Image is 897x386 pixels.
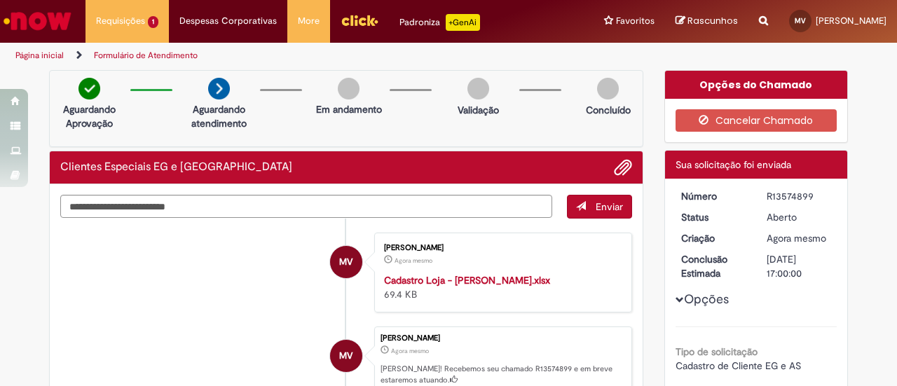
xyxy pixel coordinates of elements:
[338,78,360,99] img: img-circle-grey.png
[399,14,480,31] div: Padroniza
[60,161,292,174] h2: Clientes Especiais EG e AS Histórico de tíquete
[767,189,832,203] div: R13574899
[11,43,587,69] ul: Trilhas de página
[316,102,382,116] p: Em andamento
[55,102,123,130] p: Aguardando Aprovação
[597,78,619,99] img: img-circle-grey.png
[381,334,624,343] div: [PERSON_NAME]
[614,158,632,177] button: Adicionar anexos
[676,158,791,171] span: Sua solicitação foi enviada
[467,78,489,99] img: img-circle-grey.png
[1,7,74,35] img: ServiceNow
[665,71,848,99] div: Opções do Chamado
[391,347,429,355] time: 29/09/2025 08:22:22
[676,109,837,132] button: Cancelar Chamado
[384,274,550,287] a: Cadastro Loja - [PERSON_NAME].xlsx
[676,15,738,28] a: Rascunhos
[767,252,832,280] div: [DATE] 17:00:00
[671,252,757,280] dt: Conclusão Estimada
[676,345,758,358] b: Tipo de solicitação
[671,189,757,203] dt: Número
[96,14,145,28] span: Requisições
[446,14,480,31] p: +GenAi
[384,273,617,301] div: 69.4 KB
[616,14,655,28] span: Favoritos
[179,14,277,28] span: Despesas Corporativas
[384,244,617,252] div: [PERSON_NAME]
[676,359,801,372] span: Cadastro de Cliente EG e AS
[816,15,886,27] span: [PERSON_NAME]
[94,50,198,61] a: Formulário de Atendimento
[330,340,362,372] div: Marianne Arruda Viana
[567,195,632,219] button: Enviar
[458,103,499,117] p: Validação
[60,195,552,218] textarea: Digite sua mensagem aqui...
[381,364,624,385] p: [PERSON_NAME]! Recebemos seu chamado R13574899 e em breve estaremos atuando.
[341,10,378,31] img: click_logo_yellow_360x200.png
[767,232,826,244] time: 29/09/2025 08:22:22
[78,78,100,99] img: check-circle-green.png
[148,16,158,28] span: 1
[596,200,623,213] span: Enviar
[339,245,352,279] span: MV
[767,210,832,224] div: Aberto
[339,339,352,373] span: MV
[767,232,826,244] span: Agora mesmo
[395,256,432,265] time: 29/09/2025 08:21:54
[208,78,230,99] img: arrow-next.png
[586,103,631,117] p: Concluído
[185,102,253,130] p: Aguardando atendimento
[767,231,832,245] div: 29/09/2025 08:22:22
[391,347,429,355] span: Agora mesmo
[395,256,432,265] span: Agora mesmo
[795,16,806,25] span: MV
[330,246,362,278] div: Marianne Arruda Viana
[298,14,320,28] span: More
[15,50,64,61] a: Página inicial
[671,210,757,224] dt: Status
[687,14,738,27] span: Rascunhos
[671,231,757,245] dt: Criação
